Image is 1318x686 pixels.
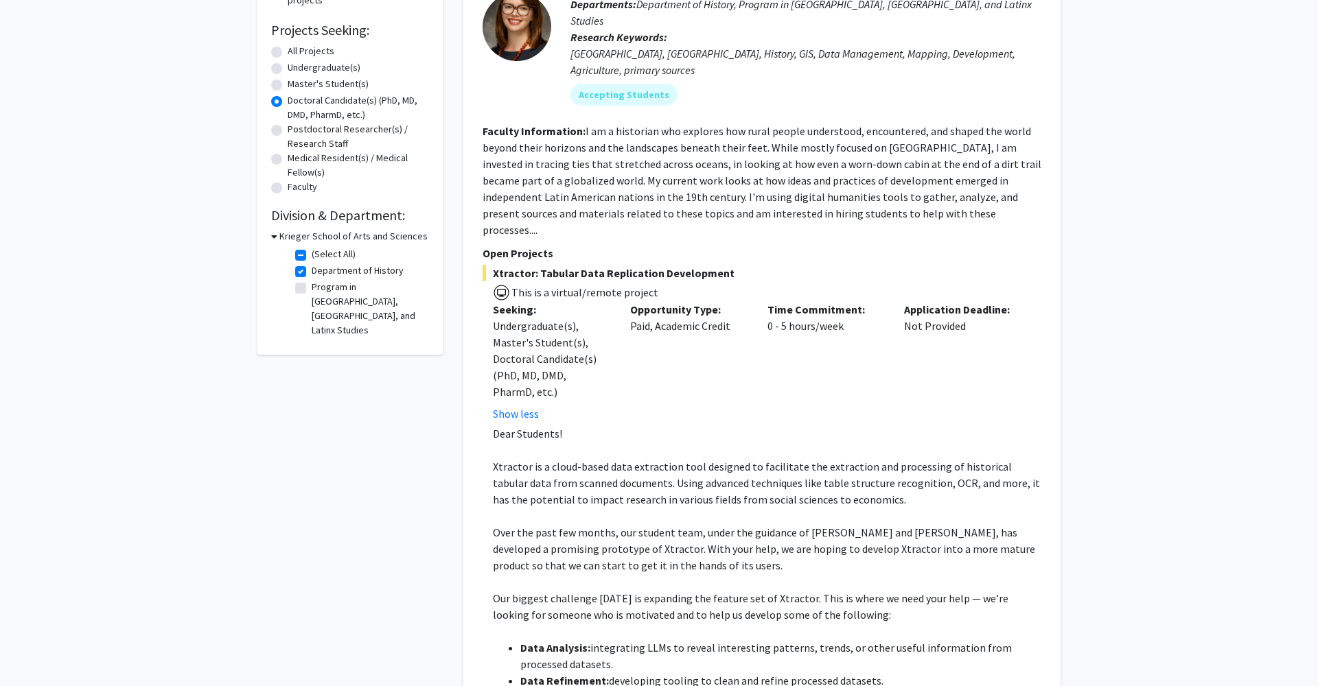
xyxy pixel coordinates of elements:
div: 0 - 5 hours/week [757,301,894,422]
h2: Division & Department: [271,207,429,224]
span: This is a virtual/remote project [510,285,658,299]
label: (Select All) [312,247,356,261]
strong: Data Analysis: [520,641,590,654]
p: Opportunity Type: [630,301,747,318]
span: Xtractor: Tabular Data Replication Development [483,265,1041,281]
h3: Krieger School of Arts and Sciences [279,229,428,244]
p: Open Projects [483,245,1041,261]
span: Xtractor is a cloud-based data extraction tool designed to facilitate the extraction and processi... [493,460,1040,506]
label: Department of History [312,263,404,278]
mat-chip: Accepting Students [570,84,678,106]
label: All Projects [288,44,334,58]
label: Undergraduate(s) [288,60,360,75]
label: Medical Resident(s) / Medical Fellow(s) [288,151,429,180]
b: Research Keywords: [570,30,667,44]
div: [GEOGRAPHIC_DATA], [GEOGRAPHIC_DATA], History, GIS, Data Management, Mapping, Development, Agricu... [570,45,1041,78]
div: Not Provided [894,301,1031,422]
fg-read-more: I am a historian who explores how rural people understood, encountered, and shaped the world beyo... [483,124,1041,237]
p: Application Deadline: [904,301,1021,318]
button: Show less [493,405,539,422]
span: Dear Students! [493,427,562,440]
span: Our biggest challenge [DATE] is expanding the feature set of Xtractor. This is where we need your... [493,591,1008,622]
iframe: Chat [10,624,58,676]
label: Master's Student(s) [288,77,369,91]
p: Seeking: [493,301,610,318]
label: Doctoral Candidate(s) (PhD, MD, DMD, PharmD, etc.) [288,93,429,122]
div: Paid, Academic Credit [620,301,757,422]
p: Time Commitment: [767,301,884,318]
div: Undergraduate(s), Master's Student(s), Doctoral Candidate(s) (PhD, MD, DMD, PharmD, etc.) [493,318,610,400]
h2: Projects Seeking: [271,22,429,38]
span: Over the past few months, our student team, under the guidance of [PERSON_NAME] and [PERSON_NAME]... [493,525,1035,572]
label: Faculty [288,180,317,194]
span: integrating LLMs to reveal interesting patterns, trends, or other useful information from process... [520,641,1012,671]
label: Program in [GEOGRAPHIC_DATA], [GEOGRAPHIC_DATA], and Latinx Studies [312,280,426,338]
label: Postdoctoral Researcher(s) / Research Staff [288,122,429,151]
b: Faculty Information: [483,124,586,138]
